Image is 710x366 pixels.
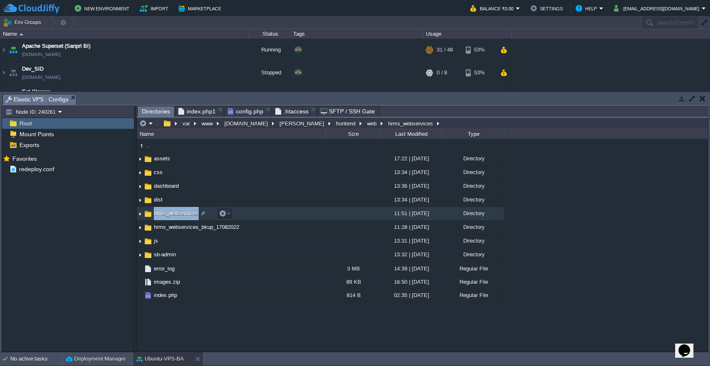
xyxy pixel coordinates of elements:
div: 53% [466,61,493,84]
div: 814 B [326,289,379,302]
a: Dev_SID [22,65,44,73]
div: Stopped [249,61,291,84]
img: AMDAwAAAACH5BAEAAAAALAAAAAABAAEAAAICRAEAOw== [143,209,153,219]
img: AMDAwAAAACH5BAEAAAAALAAAAAABAAEAAAICRAEAOw== [137,194,143,206]
button: Ubuntu-VPS-BA [136,355,184,363]
img: AMDAwAAAACH5BAEAAAAALAAAAAABAAEAAAICRAEAOw== [143,264,153,273]
div: Directory [442,193,504,206]
div: 31 / 48 [437,39,453,61]
img: AMDAwAAAACH5BAEAAAAALAAAAAABAAEAAAICRAEAOw== [137,166,143,179]
div: 14:39 | [DATE] [379,262,442,275]
button: Marketplace [178,3,224,13]
a: index.php [153,292,178,299]
div: 13:34 | [DATE] [379,193,442,206]
button: hrms_webservices [387,120,435,127]
a: js [153,237,159,244]
div: Running [249,84,291,107]
a: hrms_webservices_bkup_17082022 [153,224,241,231]
button: Node ID: 240261 [5,108,58,115]
a: hrms_webservices [153,210,200,217]
button: [EMAIL_ADDRESS][DOMAIN_NAME] [614,3,702,13]
button: frontend [335,120,357,127]
button: Deployment Manager [66,355,126,363]
img: AMDAwAAAACH5BAEAAAAALAAAAAABAAEAAAICRAEAOw== [137,221,143,234]
img: AMDAwAAAACH5BAEAAAAALAAAAAABAAEAAAICRAEAOw== [143,251,153,260]
button: Settings [530,3,565,13]
button: Help [576,3,599,13]
div: Running [249,39,291,61]
a: Favorites [11,155,38,162]
a: images.zip [153,278,181,285]
div: 13:31 | [DATE] [379,234,442,247]
div: 53% [466,39,493,61]
div: Regular File [442,289,504,302]
div: 11:51 | [DATE] [379,207,442,220]
div: 11:28 | [DATE] [379,221,442,233]
button: Import [140,3,171,13]
div: 89 KB [326,275,379,288]
a: css [153,169,164,176]
img: AMDAwAAAACH5BAEAAAAALAAAAAABAAEAAAICRAEAOw== [7,39,19,61]
button: www [200,120,215,127]
div: 13:36 | [DATE] [379,179,442,192]
div: Directory [442,152,504,165]
a: dist [153,196,164,203]
a: Mount Points [18,130,55,138]
div: Name [1,29,249,39]
img: AMDAwAAAACH5BAEAAAAALAAAAAABAAEAAAICRAEAOw== [137,152,143,165]
img: AMDAwAAAACH5BAEAAAAALAAAAAABAAEAAAICRAEAOw== [143,291,153,300]
span: Elastic VPS : Configs [5,94,68,105]
div: 17:22 | [DATE] [379,152,442,165]
img: AMDAwAAAACH5BAEAAAAALAAAAAABAAEAAAICRAEAOw== [143,155,153,164]
img: AMDAwAAAACH5BAEAAAAALAAAAAABAAEAAAICRAEAOw== [137,180,143,193]
span: Ext Storage [22,88,51,96]
div: Last Modified [380,129,442,139]
span: Directories [142,106,170,117]
button: web [366,120,379,127]
img: AMDAwAAAACH5BAEAAAAALAAAAAABAAEAAAICRAEAOw== [0,84,7,107]
img: AMDAwAAAACH5BAEAAAAALAAAAAABAAEAAAICRAEAOw== [7,84,19,107]
div: Name [138,129,326,139]
a: [DOMAIN_NAME] [22,73,61,81]
a: Exports [18,141,41,149]
div: Directory [442,234,504,247]
img: AMDAwAAAACH5BAEAAAAALAAAAAABAAEAAAICRAEAOw== [137,289,143,302]
img: CloudJiffy [3,3,59,14]
img: AMDAwAAAACH5BAEAAAAALAAAAAABAAEAAAICRAEAOw== [137,141,146,150]
button: New Environment [75,3,132,13]
a: error_log [153,265,176,272]
div: 61% [466,84,493,107]
div: 13:32 | [DATE] [379,248,442,261]
img: AMDAwAAAACH5BAEAAAAALAAAAAABAAEAAAICRAEAOw== [143,278,153,287]
li: /var/www/sevarth.in.net/api/application/config/config.php [225,106,272,116]
a: [DOMAIN_NAME] [22,50,61,59]
a: Apache Superset (Sanpri BI) [22,42,90,50]
div: Directory [442,166,504,179]
a: assets [153,155,171,162]
img: AMDAwAAAACH5BAEAAAAALAAAAAABAAEAAAICRAEAOw== [0,39,7,61]
img: AMDAwAAAACH5BAEAAAAALAAAAAABAAEAAAICRAEAOw== [143,237,153,246]
img: AMDAwAAAACH5BAEAAAAALAAAAAABAAEAAAICRAEAOw== [137,235,143,248]
a: .. [146,142,152,149]
a: redeploy.conf [17,165,56,173]
li: /var/www/sevarth.in.net/Yatharth/.htaccess [272,106,317,116]
iframe: chat widget [675,333,702,358]
img: AMDAwAAAACH5BAEAAAAALAAAAAABAAEAAAICRAEAOw== [137,249,143,262]
a: dashboard [153,182,180,189]
div: Regular File [442,262,504,275]
span: sb-admin [153,251,177,258]
a: Root [18,120,33,127]
img: AMDAwAAAACH5BAEAAAAALAAAAAABAAEAAAICRAEAOw== [143,182,153,191]
img: AMDAwAAAACH5BAEAAAAALAAAAAABAAEAAAICRAEAOw== [143,168,153,177]
button: Balance ₹0.00 [470,3,516,13]
div: Type [443,129,504,139]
